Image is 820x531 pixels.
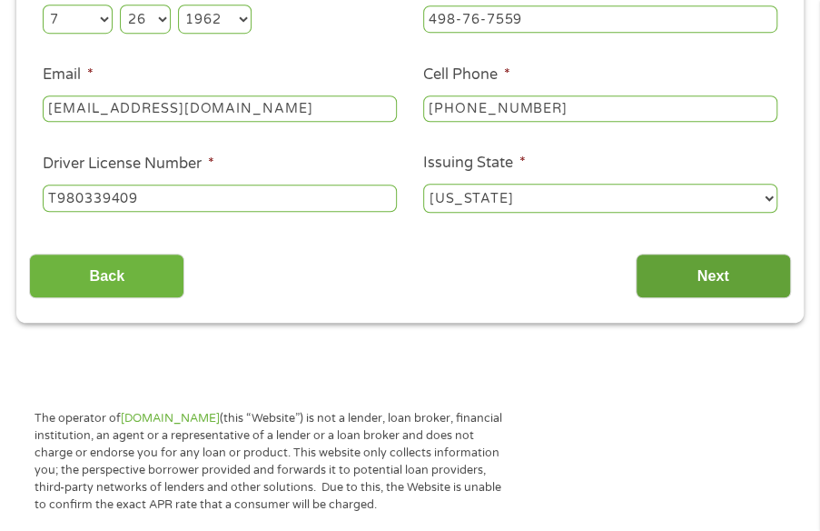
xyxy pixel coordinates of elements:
[423,5,777,33] input: 078-05-1120
[43,95,397,123] input: john@gmail.com
[423,95,777,123] input: (541) 754-3010
[423,154,526,173] label: Issuing State
[35,410,508,513] p: The operator of (this “Website”) is not a lender, loan broker, financial institution, an agent or...
[423,65,510,85] label: Cell Phone
[43,65,94,85] label: Email
[636,254,791,298] input: Next
[29,254,184,298] input: Back
[121,411,220,426] a: [DOMAIN_NAME]
[43,155,214,174] label: Driver License Number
